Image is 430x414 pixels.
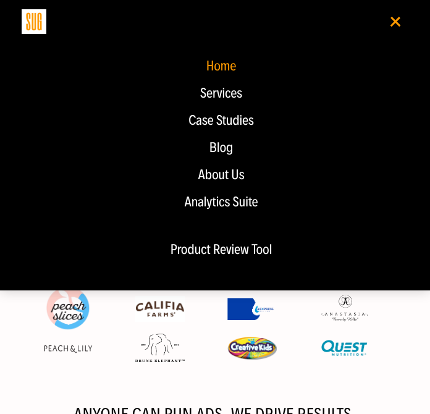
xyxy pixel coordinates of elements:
div: Services [34,86,408,101]
a: Analytics Suite [28,188,415,216]
img: Sug [22,9,46,34]
img: Express Water [227,298,277,320]
img: Anastasia Beverly Hills [319,294,369,324]
div: Home [34,59,408,74]
img: Quest Nutriton [319,335,369,361]
a: Services [28,80,415,107]
div: Analytics Suite [34,195,408,209]
img: Peach & Lily [43,344,93,353]
img: Califia Farms [135,296,185,322]
a: About Us [28,161,415,188]
a: Blog [28,134,415,161]
img: Creative Kids [227,337,277,360]
div: About Us [34,167,408,182]
a: Case Studies [28,107,415,134]
img: Peach Slices [43,284,93,334]
div: Blog [34,140,408,155]
img: Drunk Elephant [135,334,185,362]
div: Product Review Tool [41,242,402,257]
button: Toggle navigation [384,11,408,32]
a: Home [28,53,415,80]
a: Product Review Tool [28,234,415,263]
div: Case Studies [34,113,408,128]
